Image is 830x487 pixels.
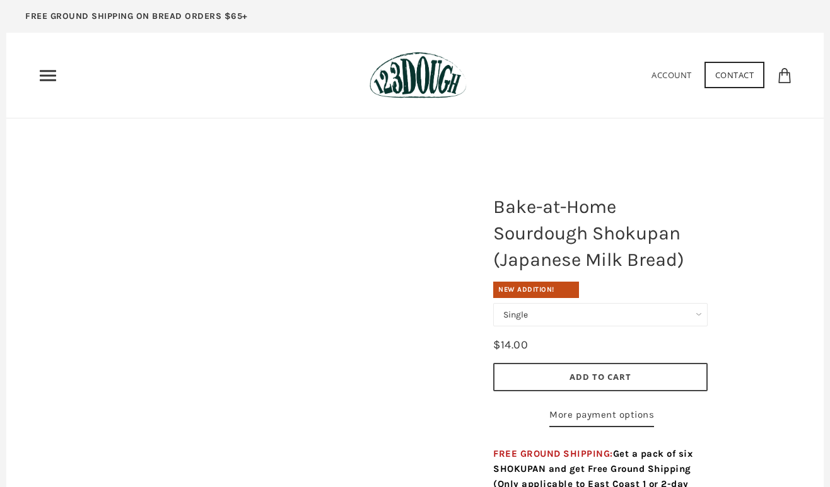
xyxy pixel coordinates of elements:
a: Account [652,69,692,81]
p: FREE GROUND SHIPPING ON BREAD ORDERS $65+ [25,9,248,23]
div: New Addition! [493,282,579,298]
a: Contact [704,62,765,88]
span: Add to Cart [570,371,631,382]
a: FREE GROUND SHIPPING ON BREAD ORDERS $65+ [6,6,267,33]
img: 123Dough Bakery [370,52,466,99]
div: $14.00 [493,336,528,354]
nav: Primary [38,66,58,86]
button: Add to Cart [493,363,708,391]
a: More payment options [549,407,654,427]
h1: Bake-at-Home Sourdough Shokupan (Japanese Milk Bread) [484,187,717,279]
